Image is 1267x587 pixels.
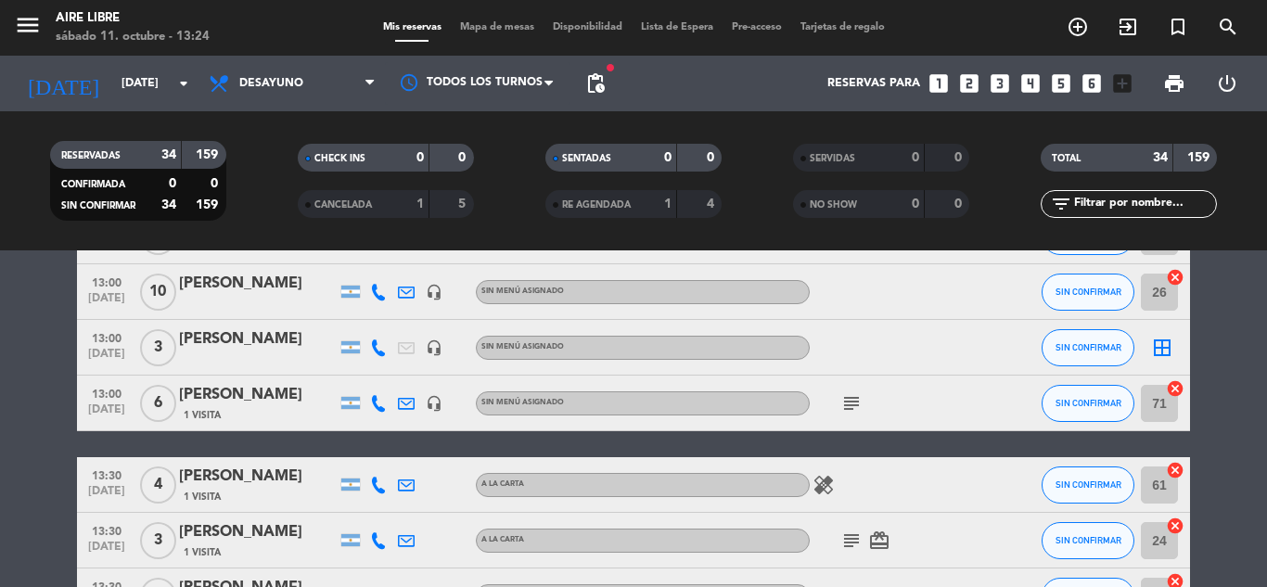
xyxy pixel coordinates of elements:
div: [PERSON_NAME] [179,383,337,407]
span: Sin menú asignado [481,399,564,406]
span: 13:30 [83,519,130,541]
i: filter_list [1050,193,1072,215]
span: 13:30 [83,464,130,485]
button: SIN CONFIRMAR [1042,274,1134,311]
span: SERVIDAS [810,154,855,163]
span: NO SHOW [810,200,857,210]
span: 1 Visita [184,408,221,423]
span: 4 [140,466,176,504]
i: cancel [1166,461,1184,479]
i: add_circle_outline [1067,16,1089,38]
i: healing [813,474,835,496]
div: sábado 11. octubre - 13:24 [56,28,210,46]
span: SIN CONFIRMAR [1056,287,1121,297]
strong: 159 [196,198,222,211]
span: RE AGENDADA [562,200,631,210]
strong: 1 [664,198,672,211]
span: 13:00 [83,382,130,403]
i: looks_3 [988,71,1012,96]
strong: 0 [458,151,469,164]
span: pending_actions [584,72,607,95]
i: headset_mic [426,395,442,412]
div: [PERSON_NAME] [179,520,337,544]
div: [PERSON_NAME] [179,272,337,296]
span: 13:00 [83,271,130,292]
span: SIN CONFIRMAR [61,201,135,211]
i: add_box [1110,71,1134,96]
strong: 0 [954,151,966,164]
button: SIN CONFIRMAR [1042,466,1134,504]
span: 13:00 [83,326,130,348]
input: Filtrar por nombre... [1072,194,1216,214]
button: menu [14,11,42,45]
span: SIN CONFIRMAR [1056,342,1121,352]
span: 1 Visita [184,545,221,560]
span: Sin menú asignado [481,287,564,295]
span: Mapa de mesas [451,22,544,32]
i: headset_mic [426,339,442,356]
span: A LA CARTA [481,536,524,543]
i: turned_in_not [1167,16,1189,38]
strong: 34 [1153,151,1168,164]
i: subject [840,530,863,552]
span: Disponibilidad [544,22,632,32]
strong: 0 [707,151,718,164]
i: card_giftcard [868,530,890,552]
span: CHECK INS [314,154,365,163]
span: [DATE] [83,403,130,425]
span: SIN CONFIRMAR [1056,479,1121,490]
span: fiber_manual_record [605,62,616,73]
button: SIN CONFIRMAR [1042,329,1134,366]
span: 10 [140,274,176,311]
i: exit_to_app [1117,16,1139,38]
i: cancel [1166,517,1184,535]
i: [DATE] [14,63,112,104]
i: looks_two [957,71,981,96]
i: power_settings_new [1216,72,1238,95]
span: Mis reservas [374,22,451,32]
div: Aire Libre [56,9,210,28]
strong: 0 [912,198,919,211]
span: Sin menú asignado [481,343,564,351]
i: border_all [1151,337,1173,359]
i: headset_mic [426,284,442,300]
strong: 34 [161,148,176,161]
span: 3 [140,329,176,366]
span: Reservas para [827,77,920,90]
i: cancel [1166,268,1184,287]
span: SIN CONFIRMAR [1056,535,1121,545]
span: SENTADAS [562,154,611,163]
span: [DATE] [83,485,130,506]
span: Desayuno [239,77,303,90]
span: 1 Visita [184,490,221,504]
i: arrow_drop_down [173,72,195,95]
span: 6 [140,385,176,422]
div: LOG OUT [1200,56,1253,111]
strong: 4 [707,198,718,211]
span: CANCELADA [314,200,372,210]
span: Tarjetas de regalo [791,22,894,32]
strong: 0 [664,151,672,164]
i: looks_6 [1080,71,1104,96]
strong: 159 [196,148,222,161]
strong: 159 [1187,151,1213,164]
div: [PERSON_NAME] [179,327,337,351]
span: Lista de Espera [632,22,723,32]
span: A LA CARTA [481,480,524,488]
strong: 0 [169,177,176,190]
span: [DATE] [83,348,130,369]
i: search [1217,16,1239,38]
span: [DATE] [83,541,130,562]
strong: 5 [458,198,469,211]
span: Pre-acceso [723,22,791,32]
strong: 1 [416,198,424,211]
strong: 34 [161,198,176,211]
span: print [1163,72,1185,95]
span: RESERVADAS [61,151,121,160]
i: subject [840,392,863,415]
strong: 0 [211,177,222,190]
i: looks_one [927,71,951,96]
span: TOTAL [1052,154,1081,163]
i: looks_4 [1018,71,1043,96]
strong: 0 [416,151,424,164]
